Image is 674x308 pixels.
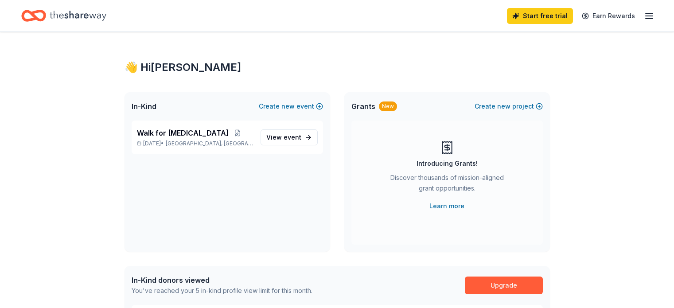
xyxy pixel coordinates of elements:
a: Upgrade [465,277,543,294]
button: Createnewproject [475,101,543,112]
span: new [281,101,295,112]
div: In-Kind donors viewed [132,275,312,285]
a: View event [261,129,318,145]
span: new [497,101,510,112]
a: Earn Rewards [577,8,640,24]
p: [DATE] • [137,140,253,147]
button: Createnewevent [259,101,323,112]
div: You've reached your 5 in-kind profile view limit for this month. [132,285,312,296]
a: Start free trial [507,8,573,24]
span: In-Kind [132,101,156,112]
a: Home [21,5,106,26]
span: event [284,133,301,141]
div: New [379,101,397,111]
span: Walk for [MEDICAL_DATA] [137,128,229,138]
span: Grants [351,101,375,112]
div: 👋 Hi [PERSON_NAME] [125,60,550,74]
span: View [266,132,301,143]
span: [GEOGRAPHIC_DATA], [GEOGRAPHIC_DATA] [166,140,253,147]
a: Learn more [429,201,464,211]
div: Discover thousands of mission-aligned grant opportunities. [387,172,507,197]
div: Introducing Grants! [417,158,478,169]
